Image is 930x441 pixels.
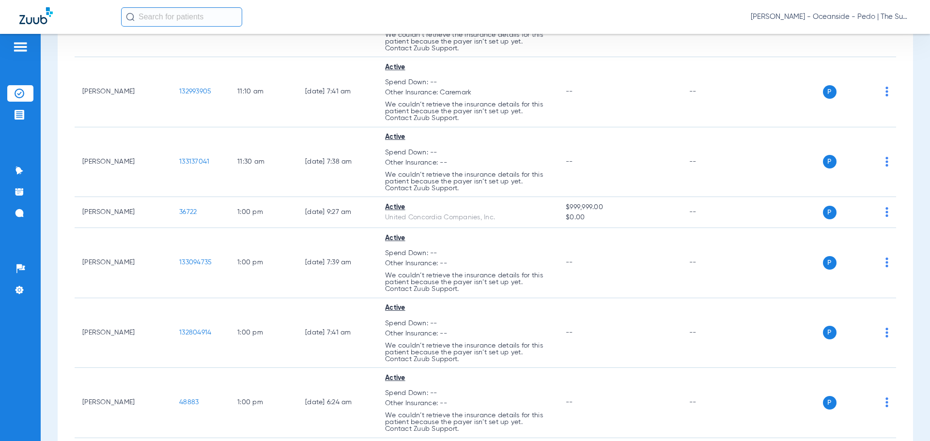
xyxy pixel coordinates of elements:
[179,399,199,406] span: 48883
[230,368,297,438] td: 1:00 PM
[885,207,888,217] img: group-dot-blue.svg
[385,158,550,168] span: Other Insurance: --
[682,127,747,198] td: --
[566,213,673,223] span: $0.00
[751,12,911,22] span: [PERSON_NAME] - Oceanside - Pedo | The Super Dentists
[297,228,377,298] td: [DATE] 7:39 AM
[823,326,837,339] span: P
[885,87,888,96] img: group-dot-blue.svg
[385,373,550,383] div: Active
[823,396,837,410] span: P
[566,259,573,266] span: --
[566,158,573,165] span: --
[823,206,837,219] span: P
[882,395,930,441] iframe: Chat Widget
[385,148,550,158] span: Spend Down: --
[179,209,197,215] span: 36722
[230,298,297,368] td: 1:00 PM
[121,7,242,27] input: Search for patients
[385,233,550,243] div: Active
[230,228,297,298] td: 1:00 PM
[385,319,550,329] span: Spend Down: --
[385,213,550,223] div: United Concordia Companies, Inc.
[179,88,211,95] span: 132993905
[230,197,297,228] td: 1:00 PM
[75,197,171,228] td: [PERSON_NAME]
[566,399,573,406] span: --
[823,85,837,99] span: P
[297,368,377,438] td: [DATE] 6:24 AM
[566,202,673,213] span: $999,999.00
[885,328,888,337] img: group-dot-blue.svg
[75,228,171,298] td: [PERSON_NAME]
[885,258,888,267] img: group-dot-blue.svg
[75,298,171,368] td: [PERSON_NAME]
[566,88,573,95] span: --
[566,329,573,336] span: --
[385,303,550,313] div: Active
[385,248,550,259] span: Spend Down: --
[885,157,888,167] img: group-dot-blue.svg
[385,62,550,73] div: Active
[13,41,28,53] img: hamburger-icon
[19,7,53,24] img: Zuub Logo
[385,202,550,213] div: Active
[385,342,550,363] p: We couldn’t retrieve the insurance details for this patient because the payer isn’t set up yet. C...
[385,272,550,292] p: We couldn’t retrieve the insurance details for this patient because the payer isn’t set up yet. C...
[385,412,550,432] p: We couldn’t retrieve the insurance details for this patient because the payer isn’t set up yet. C...
[230,57,297,127] td: 11:10 AM
[179,158,209,165] span: 133137041
[385,101,550,122] p: We couldn’t retrieve the insurance details for this patient because the payer isn’t set up yet. C...
[682,228,747,298] td: --
[297,197,377,228] td: [DATE] 9:27 AM
[297,127,377,198] td: [DATE] 7:38 AM
[682,197,747,228] td: --
[385,329,550,339] span: Other Insurance: --
[682,368,747,438] td: --
[385,88,550,98] span: Other Insurance: Caremark
[126,13,135,21] img: Search Icon
[385,398,550,409] span: Other Insurance: --
[179,329,211,336] span: 132804914
[823,256,837,270] span: P
[682,298,747,368] td: --
[385,259,550,269] span: Other Insurance: --
[230,127,297,198] td: 11:30 AM
[75,57,171,127] td: [PERSON_NAME]
[823,155,837,168] span: P
[385,388,550,398] span: Spend Down: --
[682,57,747,127] td: --
[385,77,550,88] span: Spend Down: --
[75,368,171,438] td: [PERSON_NAME]
[385,31,550,52] p: We couldn’t retrieve the insurance details for this patient because the payer isn’t set up yet. C...
[75,127,171,198] td: [PERSON_NAME]
[179,259,212,266] span: 133094735
[297,57,377,127] td: [DATE] 7:41 AM
[297,298,377,368] td: [DATE] 7:41 AM
[385,132,550,142] div: Active
[385,171,550,192] p: We couldn’t retrieve the insurance details for this patient because the payer isn’t set up yet. C...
